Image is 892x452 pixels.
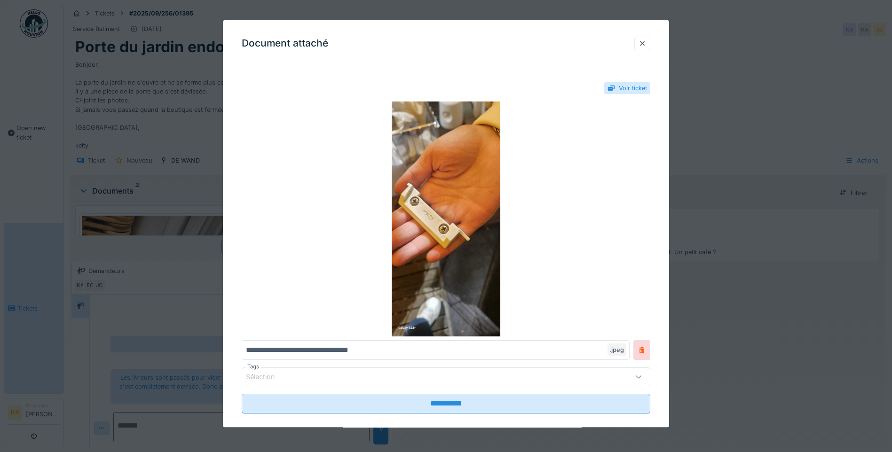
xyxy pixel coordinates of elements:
div: Sélection [246,372,288,382]
img: 5dde7d1d-4254-4307-9f35-c14737e31669-7caa2d80-e6ce-43b4-9b57-418aba3849cd.jpeg [242,101,650,336]
label: Tags [245,363,261,371]
div: .jpeg [608,343,626,356]
h3: Document attaché [242,38,328,49]
div: Voir ticket [619,84,647,93]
